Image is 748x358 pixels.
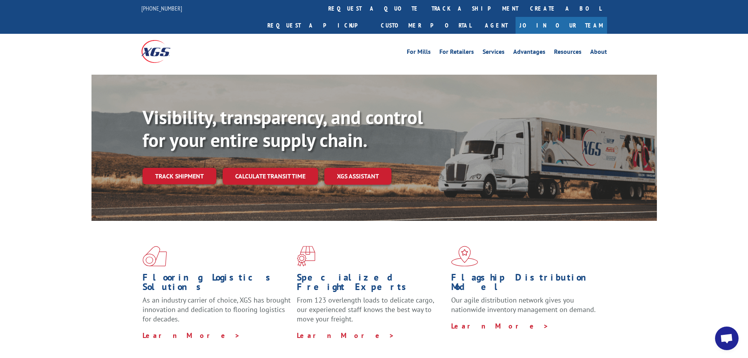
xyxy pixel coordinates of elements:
a: Agent [477,17,516,34]
img: xgs-icon-focused-on-flooring-red [297,246,315,266]
a: [PHONE_NUMBER] [141,4,182,12]
span: As an industry carrier of choice, XGS has brought innovation and dedication to flooring logistics... [143,296,291,323]
b: Visibility, transparency, and control for your entire supply chain. [143,105,423,152]
h1: Specialized Freight Experts [297,273,445,296]
span: Our agile distribution network gives you nationwide inventory management on demand. [451,296,596,314]
a: Learn More > [297,331,395,340]
a: XGS ASSISTANT [324,168,391,185]
h1: Flagship Distribution Model [451,273,600,296]
a: Learn More > [143,331,240,340]
a: Resources [554,49,582,57]
p: From 123 overlength loads to delicate cargo, our experienced staff knows the best way to move you... [297,296,445,330]
a: Customer Portal [375,17,477,34]
a: Calculate transit time [223,168,318,185]
a: Request a pickup [262,17,375,34]
a: Learn More > [451,321,549,330]
a: For Mills [407,49,431,57]
a: Open chat [715,327,739,350]
a: Services [483,49,505,57]
a: About [590,49,607,57]
a: For Retailers [439,49,474,57]
h1: Flooring Logistics Solutions [143,273,291,296]
img: xgs-icon-flagship-distribution-model-red [451,246,478,266]
a: Track shipment [143,168,216,184]
img: xgs-icon-total-supply-chain-intelligence-red [143,246,167,266]
a: Advantages [513,49,545,57]
a: Join Our Team [516,17,607,34]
